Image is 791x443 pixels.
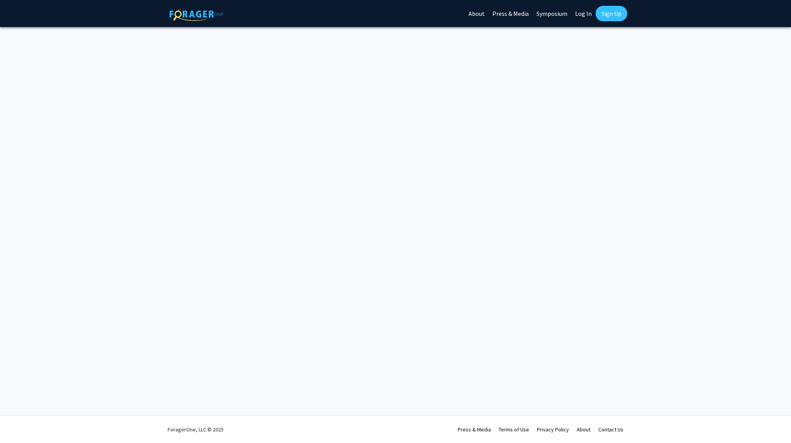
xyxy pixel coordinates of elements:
[537,426,569,433] a: Privacy Policy
[170,7,224,21] img: ForagerOne Logo
[168,416,224,443] div: ForagerOne, LLC © 2025
[598,426,623,433] a: Contact Us
[596,6,627,21] a: Sign Up
[458,426,491,433] a: Press & Media
[577,426,591,433] a: About
[499,426,529,433] a: Terms of Use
